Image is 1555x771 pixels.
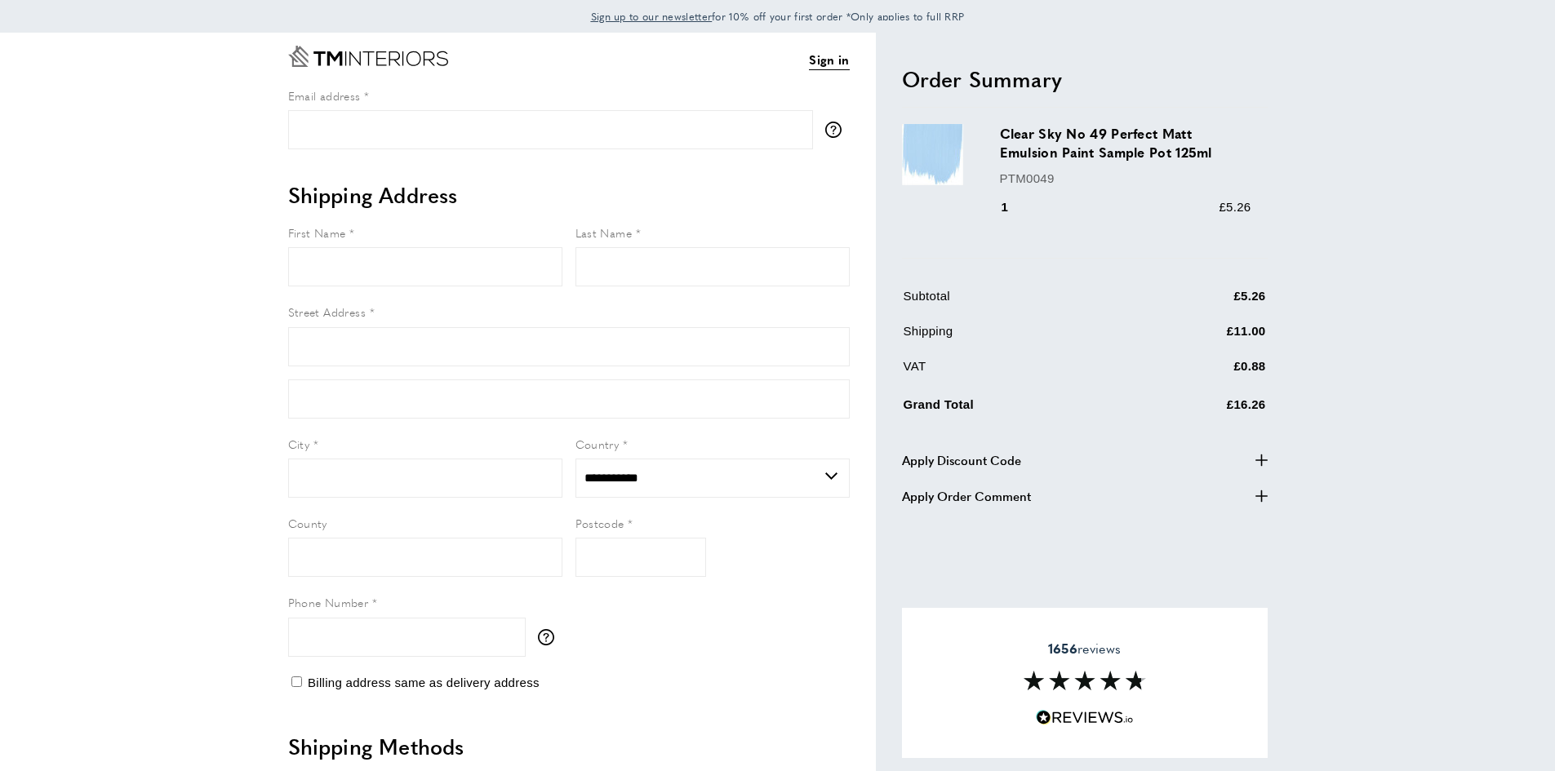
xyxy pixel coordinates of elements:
[1219,200,1251,214] span: £5.26
[575,436,620,452] span: Country
[902,450,1021,470] span: Apply Discount Code
[904,357,1136,388] td: VAT
[1036,710,1134,725] img: Reviews.io 5 stars
[288,436,310,452] span: City
[1137,286,1265,318] td: £5.26
[1024,671,1146,690] img: Reviews section
[1137,321,1265,353] td: £11.00
[902,486,1031,506] span: Apply Order Comment
[1000,169,1251,188] p: PTM0049
[288,87,361,104] span: Email address
[288,732,850,761] h2: Shipping Methods
[1137,357,1265,388] td: £0.88
[291,676,302,687] input: Billing address same as delivery address
[809,50,849,70] a: Sign in
[591,9,965,24] span: for 10% off your first order *Only applies to full RRP
[308,676,540,689] span: Billing address same as delivery address
[1000,197,1032,217] div: 1
[288,594,369,610] span: Phone Number
[902,124,963,185] img: Clear Sky No 49 Perfect Matt Emulsion Paint Sample Pot 125ml
[904,286,1136,318] td: Subtotal
[591,9,713,24] span: Sign up to our newsletter
[575,515,624,531] span: Postcode
[288,224,346,241] span: First Name
[575,224,633,241] span: Last Name
[825,122,850,138] button: More information
[904,321,1136,353] td: Shipping
[538,629,562,645] button: More information
[1048,639,1077,658] strong: 1656
[288,46,448,67] a: Go to Home page
[288,180,850,210] h2: Shipping Address
[1000,124,1251,162] h3: Clear Sky No 49 Perfect Matt Emulsion Paint Sample Pot 125ml
[904,392,1136,427] td: Grand Total
[288,515,327,531] span: County
[902,64,1268,94] h2: Order Summary
[591,8,713,24] a: Sign up to our newsletter
[1137,392,1265,427] td: £16.26
[288,304,367,320] span: Street Address
[1048,640,1121,657] span: reviews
